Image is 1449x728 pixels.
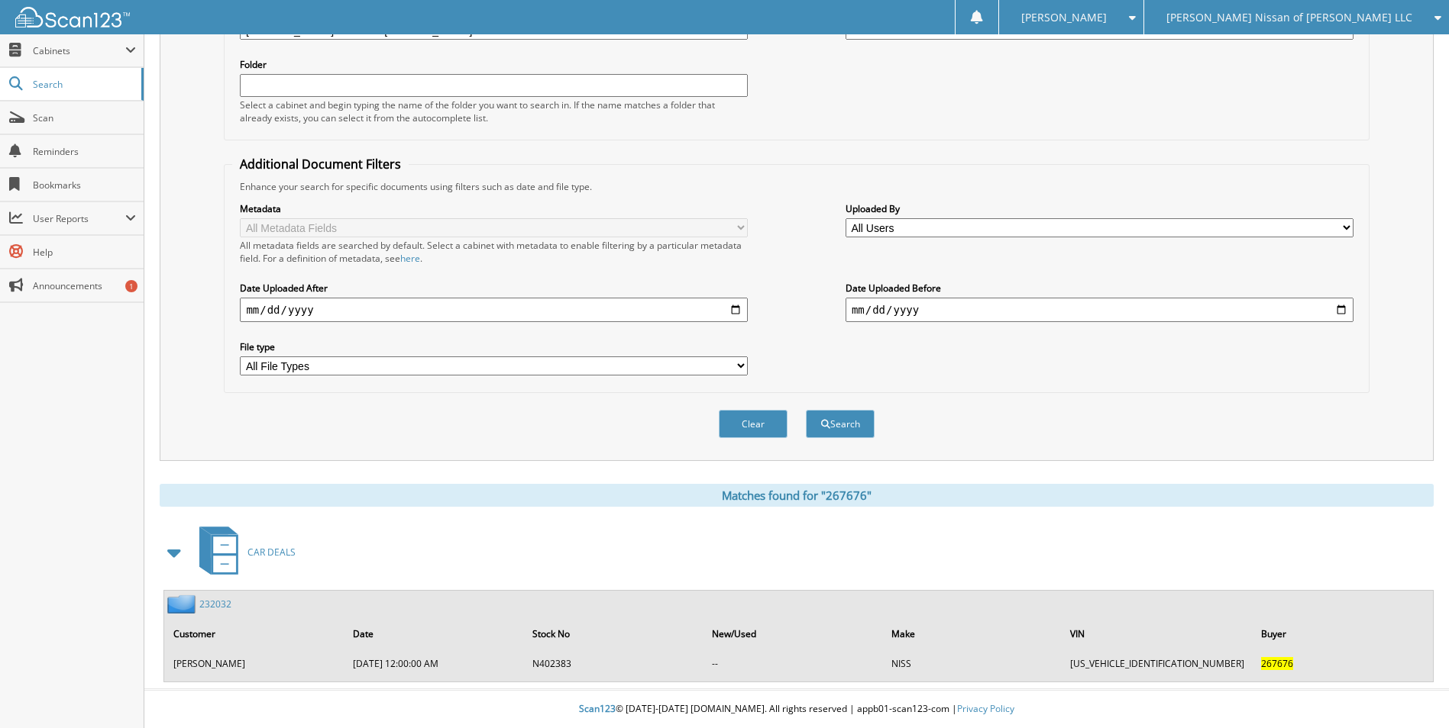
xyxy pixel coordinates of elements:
[33,179,136,192] span: Bookmarks
[704,651,882,676] td: --
[166,651,344,676] td: [PERSON_NAME]
[957,702,1014,715] a: Privacy Policy
[240,282,748,295] label: Date Uploaded After
[33,145,136,158] span: Reminders
[166,618,344,649] th: Customer
[1062,651,1252,676] td: [US_VEHICLE_IDENTIFICATION_NUMBER]
[345,651,523,676] td: [DATE] 12:00:00 AM
[125,280,137,292] div: 1
[33,212,125,225] span: User Reports
[240,239,748,265] div: All metadata fields are searched by default. Select a cabinet with metadata to enable filtering b...
[167,594,199,614] img: folder2.png
[199,598,231,610] a: 232032
[1253,618,1431,649] th: Buyer
[240,202,748,215] label: Metadata
[1062,618,1252,649] th: VIN
[846,298,1354,322] input: end
[232,180,1360,193] div: Enhance your search for specific documents using filters such as date and file type.
[240,340,748,353] label: File type
[704,618,882,649] th: New/Used
[190,522,296,582] a: CAR DEALS
[33,44,125,57] span: Cabinets
[15,7,130,27] img: scan123-logo-white.svg
[33,279,136,292] span: Announcements
[240,58,748,71] label: Folder
[232,156,409,172] legend: Additional Document Filters
[400,252,420,265] a: here
[33,246,136,259] span: Help
[160,484,1434,507] div: Matches found for "267676"
[33,78,134,91] span: Search
[1261,657,1293,670] span: 267676
[144,691,1449,728] div: © [DATE]-[DATE] [DOMAIN_NAME]. All rights reserved | appb01-scan123-com |
[345,618,523,649] th: Date
[846,282,1354,295] label: Date Uploaded Before
[884,651,1062,676] td: NISS
[1166,13,1412,22] span: [PERSON_NAME] Nissan of [PERSON_NAME] LLC
[525,651,703,676] td: N402383
[884,618,1062,649] th: Make
[33,111,136,124] span: Scan
[240,298,748,322] input: start
[247,546,296,559] span: CAR DEALS
[240,98,748,124] div: Select a cabinet and begin typing the name of the folder you want to search in. If the name match...
[846,202,1354,215] label: Uploaded By
[579,702,616,715] span: Scan123
[525,618,703,649] th: Stock No
[806,410,875,438] button: Search
[1021,13,1107,22] span: [PERSON_NAME]
[719,410,788,438] button: Clear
